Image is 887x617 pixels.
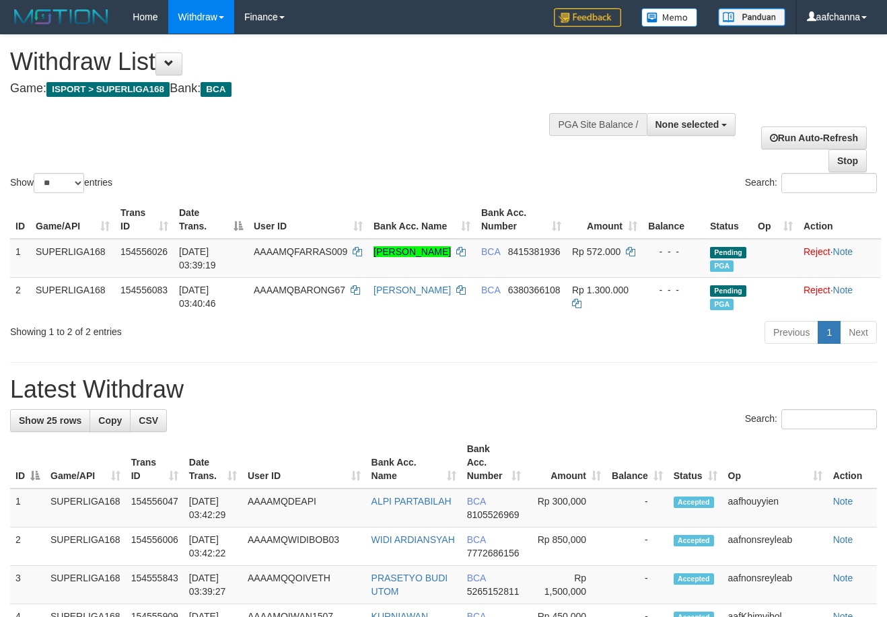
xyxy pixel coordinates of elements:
td: - [606,488,668,528]
td: aafnonsreyleab [723,566,828,604]
a: Show 25 rows [10,409,90,432]
div: - - - [648,283,699,297]
td: Rp 300,000 [526,488,606,528]
th: Trans ID: activate to sort column ascending [115,201,174,239]
th: ID: activate to sort column descending [10,437,45,488]
td: aafnonsreyleab [723,528,828,566]
th: Bank Acc. Number: activate to sort column ascending [476,201,567,239]
span: BCA [467,496,486,507]
a: Run Auto-Refresh [761,126,867,149]
a: Next [840,321,877,344]
a: Note [833,496,853,507]
img: MOTION_logo.png [10,7,112,27]
td: 154556047 [126,488,184,528]
h1: Withdraw List [10,48,578,75]
a: Note [833,534,853,545]
span: Copy 8415381936 to clipboard [508,246,561,257]
td: · [798,277,881,316]
th: Date Trans.: activate to sort column ascending [184,437,242,488]
td: 154556006 [126,528,184,566]
div: - - - [648,245,699,258]
td: 2 [10,528,45,566]
span: BCA [467,573,486,583]
span: Copy 5265152811 to clipboard [467,586,520,597]
td: AAAAMQDEAPI [242,488,366,528]
span: Accepted [674,497,714,508]
span: 154556026 [120,246,168,257]
td: 154555843 [126,566,184,604]
th: ID [10,201,30,239]
td: 3 [10,566,45,604]
a: Previous [765,321,818,344]
a: Reject [804,246,830,257]
span: Copy 8105526969 to clipboard [467,509,520,520]
span: 154556083 [120,285,168,295]
td: [DATE] 03:39:27 [184,566,242,604]
th: Amount: activate to sort column ascending [567,201,643,239]
span: BCA [201,82,231,97]
td: AAAAMQWIDIBOB03 [242,528,366,566]
span: Accepted [674,535,714,546]
td: SUPERLIGA168 [45,566,126,604]
label: Show entries [10,173,112,193]
button: None selected [647,113,736,136]
th: Bank Acc. Name: activate to sort column ascending [368,201,476,239]
td: [DATE] 03:42:22 [184,528,242,566]
th: Trans ID: activate to sort column ascending [126,437,184,488]
td: SUPERLIGA168 [45,488,126,528]
td: - [606,566,668,604]
th: Game/API: activate to sort column ascending [30,201,115,239]
img: Feedback.jpg [554,8,621,27]
td: aafhouyyien [723,488,828,528]
th: Balance [643,201,705,239]
span: AAAAMQFARRAS009 [254,246,347,257]
select: Showentries [34,173,84,193]
th: Action [828,437,877,488]
th: Amount: activate to sort column ascending [526,437,606,488]
span: Marked by aafnonsreyleab [710,299,734,310]
td: [DATE] 03:42:29 [184,488,242,528]
th: Bank Acc. Number: activate to sort column ascending [462,437,527,488]
th: User ID: activate to sort column ascending [242,437,366,488]
td: SUPERLIGA168 [30,239,115,278]
td: AAAAMQQOIVETH [242,566,366,604]
span: Show 25 rows [19,415,81,426]
h4: Game: Bank: [10,82,578,96]
a: Note [833,285,853,295]
span: Accepted [674,573,714,585]
span: Copy [98,415,122,426]
a: [PERSON_NAME] [374,246,451,257]
a: Stop [828,149,867,172]
th: Action [798,201,881,239]
span: Copy 7772686156 to clipboard [467,548,520,558]
div: Showing 1 to 2 of 2 entries [10,320,359,338]
a: Note [833,573,853,583]
span: Pending [710,247,746,258]
td: SUPERLIGA168 [30,277,115,316]
span: BCA [467,534,486,545]
td: Rp 850,000 [526,528,606,566]
input: Search: [781,173,877,193]
th: Date Trans.: activate to sort column descending [174,201,248,239]
span: ISPORT > SUPERLIGA168 [46,82,170,97]
th: Op: activate to sort column ascending [723,437,828,488]
span: BCA [481,246,500,257]
div: PGA Site Balance / [549,113,646,136]
span: BCA [481,285,500,295]
th: Status: activate to sort column ascending [668,437,723,488]
a: Note [833,246,853,257]
span: None selected [655,119,719,130]
td: SUPERLIGA168 [45,528,126,566]
a: PRASETYO BUDI UTOM [371,573,448,597]
th: Op: activate to sort column ascending [752,201,798,239]
span: [DATE] 03:40:46 [179,285,216,309]
img: Button%20Memo.svg [641,8,698,27]
a: Reject [804,285,830,295]
td: 1 [10,239,30,278]
th: Balance: activate to sort column ascending [606,437,668,488]
span: [DATE] 03:39:19 [179,246,216,270]
a: [PERSON_NAME] [374,285,451,295]
a: Copy [90,409,131,432]
td: 1 [10,488,45,528]
th: Bank Acc. Name: activate to sort column ascending [366,437,462,488]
